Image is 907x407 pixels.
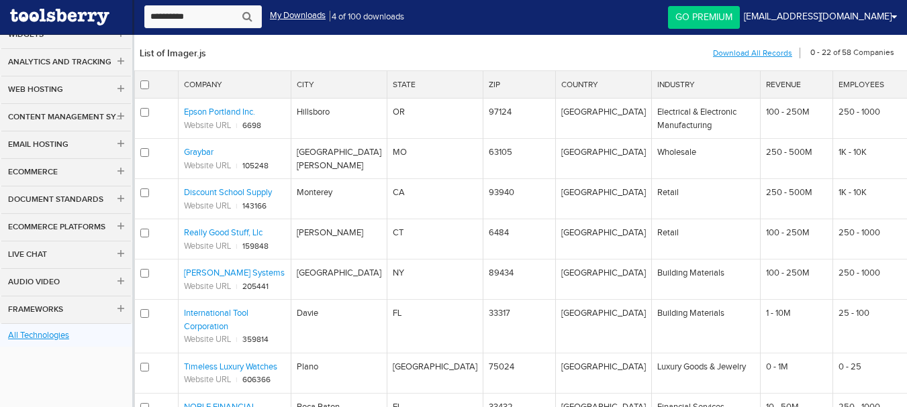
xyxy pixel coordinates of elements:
[135,71,179,99] th: Checkmark Box
[291,179,387,219] td: Monterey
[291,300,387,353] td: Davie
[291,139,387,179] td: [GEOGRAPHIC_DATA][PERSON_NAME]
[387,179,483,219] td: CA
[184,281,231,291] a: Website URL
[760,179,832,219] td: 250 - 500M
[652,139,761,179] td: Wholesale
[184,200,231,211] a: Website URL
[10,9,109,25] img: Toolsberry
[483,139,556,179] td: 63105
[556,179,652,219] td: [GEOGRAPHIC_DATA]
[236,119,238,131] span: ι
[483,353,556,393] td: 75024
[483,71,556,99] th: Zip
[242,119,261,131] span: Alexa Rank
[242,333,269,345] span: Alexa Rank
[760,259,832,300] td: 100 - 250M
[184,361,277,371] a: Timeless Luxury Watches
[291,71,387,99] th: City
[291,353,387,393] td: Plano
[387,99,483,139] td: OR
[652,179,761,219] td: Retail
[483,99,556,139] td: 97124
[387,259,483,300] td: NY
[332,8,404,23] span: 4 of 100 downloads
[242,373,271,386] span: Alexa Rank
[652,71,761,99] th: Industry
[652,353,761,393] td: Luxury Goods & Jewelry
[483,179,556,219] td: 93940
[556,259,652,300] td: [GEOGRAPHIC_DATA]
[184,241,231,251] a: Website URL
[242,280,269,292] span: Alexa Rank
[760,99,832,139] td: 100 - 250M
[556,353,652,393] td: [GEOGRAPHIC_DATA]
[291,219,387,259] td: [PERSON_NAME]
[652,300,761,353] td: Building Materials
[483,259,556,300] td: 89434
[236,160,238,172] span: ι
[652,99,761,139] td: Electrical & Electronic Manufacturing
[556,99,652,139] td: [GEOGRAPHIC_DATA]
[807,35,898,58] div: 0 - 22 of 58 Companies
[236,240,238,252] span: ι
[242,200,267,212] span: Alexa Rank
[387,300,483,353] td: FL
[556,139,652,179] td: [GEOGRAPHIC_DATA]
[760,300,832,353] td: 1 - 10M
[236,333,238,345] span: ι
[140,48,206,59] span: List of Imager.js
[652,219,761,259] td: Retail
[179,71,291,99] th: Company
[184,147,213,157] a: Graybar
[556,219,652,259] td: [GEOGRAPHIC_DATA]
[184,120,231,130] a: Website URL
[744,7,897,27] a: [EMAIL_ADDRESS][DOMAIN_NAME]
[652,259,761,300] td: Building Materials
[242,160,269,172] span: Alexa Rank
[184,187,272,197] a: Discount School Supply
[184,107,255,117] a: Epson Portland Inc.
[291,99,387,139] td: Hillsboro
[184,374,231,384] a: Website URL
[760,353,832,393] td: 0 - 1M
[291,259,387,300] td: [GEOGRAPHIC_DATA]
[184,227,262,237] a: Really Good Stuff, Llc
[184,160,231,170] a: Website URL
[760,71,832,99] th: Revenue
[483,300,556,353] td: 33317
[236,200,238,212] span: ι
[270,9,326,22] a: My Downloads
[556,71,652,99] th: Country
[387,71,483,99] th: State
[668,6,740,29] a: Go Premium
[556,300,652,353] td: [GEOGRAPHIC_DATA]
[184,268,285,278] a: [PERSON_NAME] Systems
[184,334,231,344] a: Website URL
[760,139,832,179] td: 250 - 500M
[760,219,832,259] td: 100 - 250M
[236,280,238,292] span: ι
[483,219,556,259] td: 6484
[242,240,269,252] span: Alexa Rank
[387,219,483,259] td: CT
[184,308,248,331] a: International Tool Corporation
[387,353,483,393] td: [GEOGRAPHIC_DATA]
[236,373,238,386] span: ι
[712,46,793,61] a: Download All Records
[387,139,483,179] td: MO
